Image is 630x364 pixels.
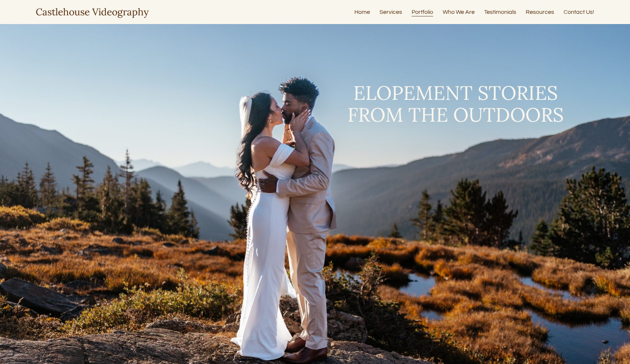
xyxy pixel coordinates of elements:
h2: ELOPEMENT STORIES FROM THE OUTDOORS [341,82,571,125]
a: Who We Are [443,7,475,17]
a: Portfolio [412,7,433,17]
a: Home [354,7,370,17]
a: Contact Us! [564,7,594,17]
a: Resources [526,7,554,17]
a: Castlehouse Videography [36,5,149,18]
a: Services [380,7,402,17]
a: Testimonials [484,7,516,17]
